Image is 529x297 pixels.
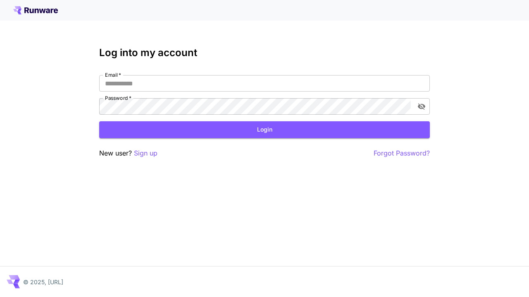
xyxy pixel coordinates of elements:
button: Sign up [134,148,157,158]
h3: Log into my account [99,47,430,59]
label: Email [105,71,121,78]
p: © 2025, [URL] [23,278,63,286]
label: Password [105,94,131,101]
p: New user? [99,148,157,158]
button: Forgot Password? [374,148,430,158]
button: Login [99,121,430,138]
button: toggle password visibility [414,99,429,114]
